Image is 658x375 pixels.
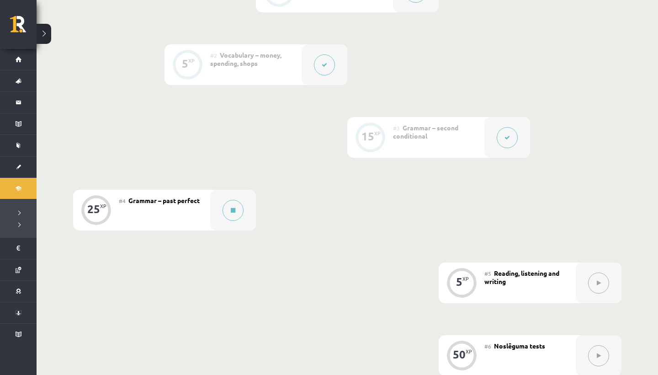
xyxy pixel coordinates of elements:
[453,350,466,359] div: 50
[456,278,462,286] div: 5
[393,123,458,140] span: Grammar – second conditional
[466,349,472,354] div: XP
[361,132,374,140] div: 15
[393,124,400,132] span: #3
[462,276,469,281] div: XP
[10,16,37,39] a: Rīgas 1. Tālmācības vidusskola
[374,131,381,136] div: XP
[128,196,200,204] span: Grammar – past perfect
[210,52,217,59] span: #2
[484,343,491,350] span: #6
[484,269,559,285] span: Reading, listening and writing
[119,197,126,204] span: #4
[484,270,491,277] span: #5
[494,342,545,350] span: Noslēguma tests
[188,58,195,63] div: XP
[182,59,188,68] div: 5
[87,205,100,213] div: 25
[210,51,281,67] span: Vocabulary – money, spending, shops
[100,204,106,209] div: XP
